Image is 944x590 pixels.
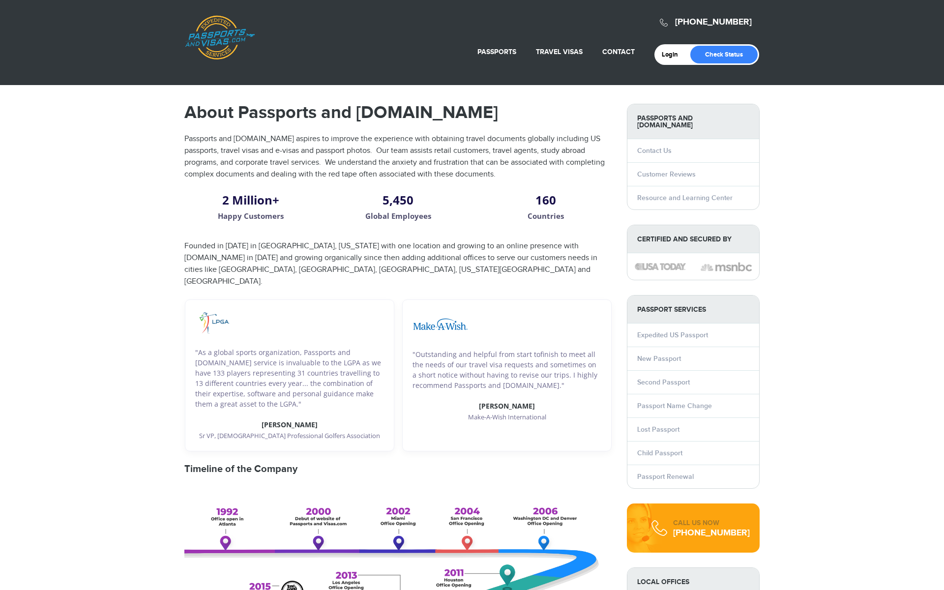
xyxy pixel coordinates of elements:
h2: 5,450 [332,197,465,203]
img: image description [635,263,686,270]
a: Check Status [690,46,758,63]
a: Passports [477,48,516,56]
p: Global Employees [332,210,465,222]
a: Passport Name Change [637,402,712,410]
a: Login [662,51,685,59]
strong: Timeline of the Company [184,463,297,475]
strong: PASSPORT SERVICES [627,295,759,324]
a: [PHONE_NUMBER] [675,17,752,28]
strong: [PERSON_NAME] [479,401,535,411]
a: Contact Us [637,147,672,155]
p: Countries [479,210,612,222]
p: Founded in [DATE] in [GEOGRAPHIC_DATA], [US_STATE] with one location and growing to an online pre... [184,240,612,288]
div: [PHONE_NUMBER] [673,528,750,538]
strong: Passports and [DOMAIN_NAME] [627,104,759,139]
div: CALL US NOW [673,518,750,528]
img: image description [701,261,752,273]
p: "Outstanding and helpful from start tofinish to meet all the needs of our travel visa requests an... [413,349,601,390]
a: Passports & [DOMAIN_NAME] [185,15,255,59]
p: Sr VP, [DEMOGRAPHIC_DATA] Professional Golfers Association [195,431,384,441]
a: Second Passport [637,378,690,386]
a: Expedited US Passport [637,331,708,339]
strong: Certified and Secured by [627,225,759,253]
img: image description [195,310,232,337]
a: New Passport [637,354,681,363]
a: Lost Passport [637,425,679,434]
img: image description [413,310,469,339]
a: Customer Reviews [637,170,696,178]
p: Passports and [DOMAIN_NAME] aspires to improve the experience with obtaining travel documents glo... [184,133,612,180]
p: Happy Customers [184,210,317,222]
a: Travel Visas [536,48,583,56]
strong: [PERSON_NAME] [262,420,318,429]
a: Contact [602,48,635,56]
h1: About Passports and [DOMAIN_NAME] [184,104,612,121]
h2: 2 Million+ [184,197,317,203]
p: Make-A-Wish International [413,413,601,422]
p: "As a global sports organization, Passports and [DOMAIN_NAME] service is invaluable to the LGPA a... [195,347,384,409]
a: Resource and Learning Center [637,194,733,202]
h2: 160 [479,197,612,203]
a: Child Passport [637,449,682,457]
a: Passport Renewal [637,472,694,481]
